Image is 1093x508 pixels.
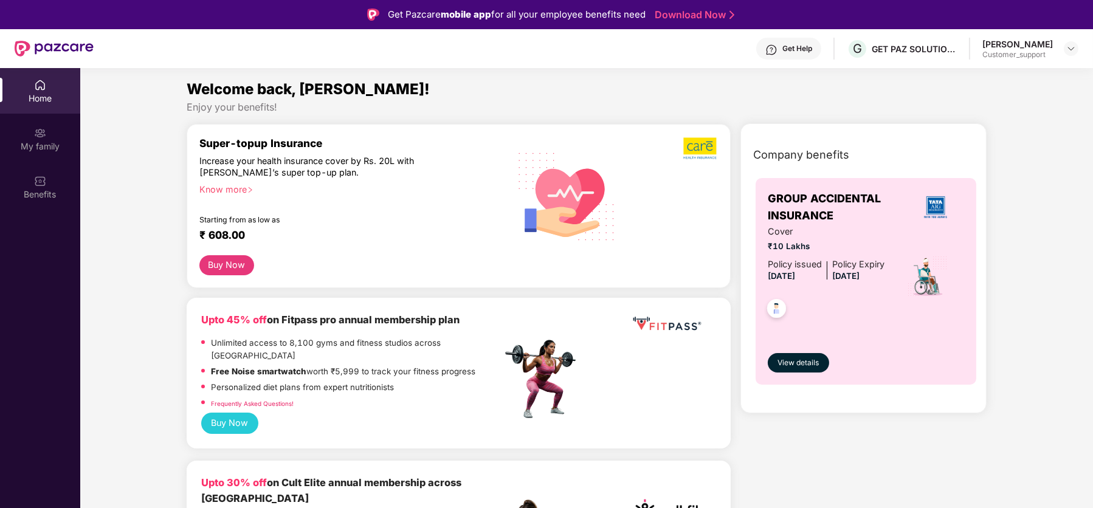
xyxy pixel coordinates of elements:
b: Upto 45% off [201,314,267,326]
img: svg+xml;base64,PHN2ZyBpZD0iQmVuZWZpdHMiIHhtbG5zPSJodHRwOi8vd3d3LnczLm9yZy8yMDAwL3N2ZyIgd2lkdGg9Ij... [34,175,46,187]
img: svg+xml;base64,PHN2ZyBpZD0iSGVscC0zMngzMiIgeG1sbnM9Imh0dHA6Ly93d3cudzMub3JnLzIwMDAvc3ZnIiB3aWR0aD... [765,44,778,56]
img: fpp.png [502,337,587,422]
div: Customer_support [982,50,1053,60]
span: [DATE] [768,271,795,281]
div: Know more [199,184,495,192]
button: Buy Now [201,413,258,434]
img: svg+xml;base64,PHN2ZyB3aWR0aD0iMjAiIGhlaWdodD0iMjAiIHZpZXdCb3g9IjAgMCAyMCAyMCIgZmlsbD0ibm9uZSIgeG... [34,127,46,139]
b: on Fitpass pro annual membership plan [201,314,460,326]
div: Get Pazcare for all your employee benefits need [388,7,646,22]
span: View details [778,357,819,369]
div: Enjoy your benefits! [187,101,987,114]
p: worth ₹5,999 to track your fitness progress [211,365,475,378]
div: GET PAZ SOLUTIONS PRIVATE LIMTED [872,43,957,55]
span: GROUP ACCIDENTAL INSURANCE [768,190,906,225]
span: right [247,187,253,193]
img: svg+xml;base64,PHN2ZyBpZD0iRHJvcGRvd24tMzJ4MzIiIHhtbG5zPSJodHRwOi8vd3d3LnczLm9yZy8yMDAwL3N2ZyIgd2... [1066,44,1076,53]
div: ₹ 608.00 [199,228,490,243]
img: New Pazcare Logo [15,41,94,57]
a: Frequently Asked Questions! [211,400,294,407]
span: ₹10 Lakhs [768,240,884,253]
img: Logo [367,9,379,21]
p: Unlimited access to 8,100 gyms and fitness studios across [GEOGRAPHIC_DATA] [211,337,502,362]
img: svg+xml;base64,PHN2ZyBpZD0iSG9tZSIgeG1sbnM9Imh0dHA6Ly93d3cudzMub3JnLzIwMDAvc3ZnIiB3aWR0aD0iMjAiIG... [34,79,46,91]
img: icon [906,255,948,298]
div: Get Help [782,44,812,53]
a: Download Now [655,9,731,21]
div: Policy issued [768,258,822,272]
p: Personalized diet plans from expert nutritionists [211,381,394,394]
button: View details [768,353,829,372]
span: Welcome back, [PERSON_NAME]! [187,80,430,98]
strong: mobile app [441,9,491,20]
img: svg+xml;base64,PHN2ZyB4bWxucz0iaHR0cDovL3d3dy53My5vcmcvMjAwMC9zdmciIHdpZHRoPSI0OC45NDMiIGhlaWdodD... [762,295,791,325]
img: b5dec4f62d2307b9de63beb79f102df3.png [683,137,718,160]
strong: Free Noise smartwatch [211,366,306,376]
div: Super-topup Insurance [199,137,502,149]
img: insurerLogo [919,191,952,224]
b: on Cult Elite annual membership across [GEOGRAPHIC_DATA] [201,476,461,504]
img: svg+xml;base64,PHN2ZyB4bWxucz0iaHR0cDovL3d3dy53My5vcmcvMjAwMC9zdmciIHhtbG5zOnhsaW5rPSJodHRwOi8vd3... [509,137,625,255]
span: [DATE] [832,271,860,281]
div: Policy Expiry [832,258,884,272]
span: Cover [768,225,884,239]
b: Upto 30% off [201,476,267,489]
span: G [853,41,862,56]
div: Starting from as low as [199,215,450,224]
div: [PERSON_NAME] [982,38,1053,50]
button: Buy Now [199,255,254,275]
img: fppp.png [630,312,703,335]
img: Stroke [729,9,734,21]
span: Company benefits [753,146,849,163]
div: Increase your health insurance cover by Rs. 20L with [PERSON_NAME]’s super top-up plan. [199,155,449,178]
